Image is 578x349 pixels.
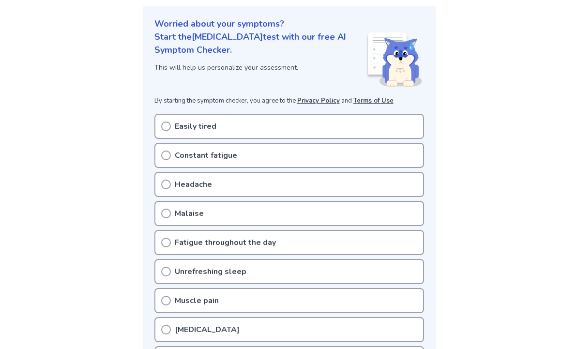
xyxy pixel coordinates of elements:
p: [MEDICAL_DATA] [175,324,240,335]
p: Constant fatigue [175,150,237,161]
p: Malaise [175,208,204,219]
p: Fatigue throughout the day [175,237,276,248]
a: Terms of Use [353,96,394,105]
p: Headache [175,179,212,190]
p: Unrefreshing sleep [175,266,246,277]
p: Easily tired [175,121,216,132]
p: This will help us personalize your assessment. [154,62,366,73]
p: Start the [MEDICAL_DATA] test with our free AI Symptom Checker. [154,30,366,57]
img: Shiba [366,32,422,87]
p: By starting the symptom checker, you agree to the and [154,96,424,106]
a: Privacy Policy [297,96,340,105]
p: Worried about your symptoms? [154,17,424,30]
p: Muscle pain [175,295,219,306]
